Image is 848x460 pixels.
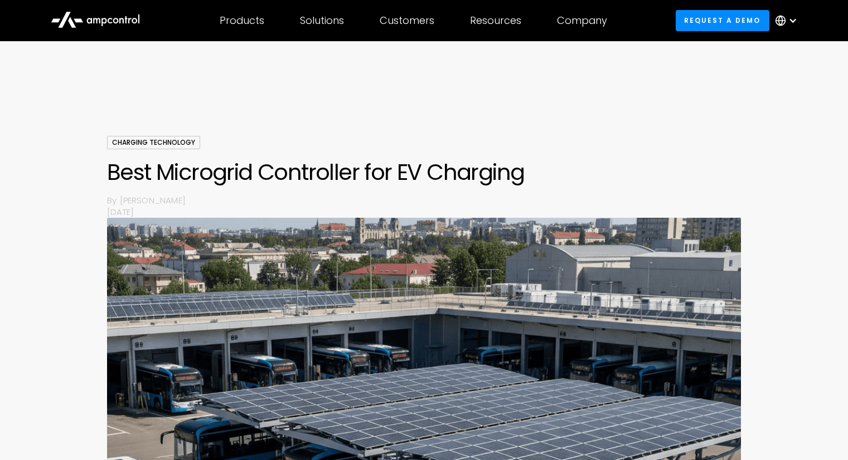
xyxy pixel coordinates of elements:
div: Solutions [300,14,344,27]
div: Customers [380,14,434,27]
div: Resources [470,14,521,27]
div: Products [220,14,264,27]
div: Company [557,14,607,27]
a: Request a demo [676,10,769,31]
p: By [107,194,119,206]
p: [PERSON_NAME] [120,194,741,206]
h1: Best Microgrid Controller for EV Charging [107,159,741,185]
div: Charging Technology [107,136,200,149]
p: [DATE] [107,206,741,218]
